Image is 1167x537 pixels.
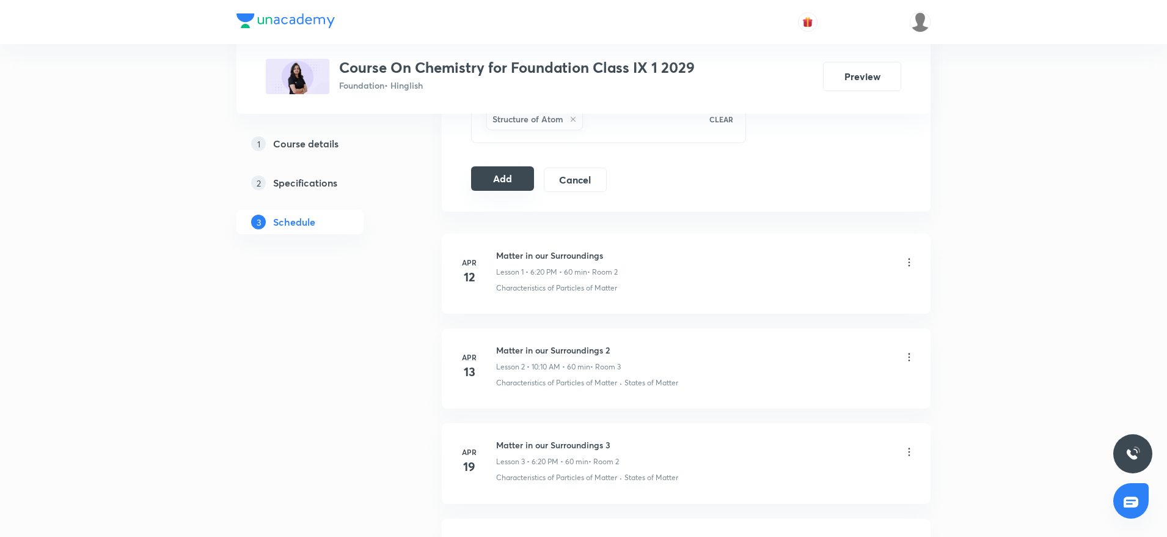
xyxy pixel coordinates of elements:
[496,267,587,278] p: Lesson 1 • 6:20 PM • 60 min
[251,176,266,190] p: 2
[624,472,678,483] p: States of Matter
[266,59,329,94] img: 1E8BC0A7-415F-4DE9-B04F-A5D7F3798C7D_plus.png
[457,268,481,286] h4: 12
[457,257,481,268] h6: Apr
[236,13,335,28] img: Company Logo
[273,136,338,151] h5: Course details
[457,457,481,476] h4: 19
[471,166,534,191] button: Add
[587,267,618,278] p: • Room 2
[496,439,619,451] h6: Matter in our Surroundings 3
[496,456,588,467] p: Lesson 3 • 6:20 PM • 60 min
[273,176,337,190] h5: Specifications
[910,12,931,32] img: Shivank
[588,456,619,467] p: • Room 2
[339,59,695,76] h3: Course On Chemistry for Foundation Class IX 1 2029
[273,215,315,229] h5: Schedule
[236,131,403,156] a: 1Course details
[544,168,607,192] button: Cancel
[1125,446,1140,461] img: ttu
[496,249,618,262] h6: Matter in our Surroundings
[802,17,813,28] img: avatar
[496,344,621,357] h6: Matter in our Surroundings 2
[496,361,590,372] p: Lesson 2 • 10:10 AM • 60 min
[236,171,403,195] a: 2Specifications
[457,352,481,363] h6: Apr
[798,12,818,32] button: avatar
[620,472,622,483] div: ·
[457,446,481,457] h6: Apr
[251,136,266,151] p: 1
[620,377,622,388] div: ·
[624,377,678,388] p: States of Matter
[339,79,695,92] p: Foundation • Hinglish
[492,113,563,125] h6: Structure of Atom
[457,363,481,381] h4: 13
[496,472,617,483] p: Characteristics of Particles of Matter
[236,13,335,31] a: Company Logo
[496,283,617,294] p: Characteristics of Particles of Matter
[251,215,266,229] p: 3
[823,62,901,91] button: Preview
[496,377,617,388] p: Characteristics of Particles of Matter
[709,114,733,125] p: CLEAR
[590,361,621,372] p: • Room 3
